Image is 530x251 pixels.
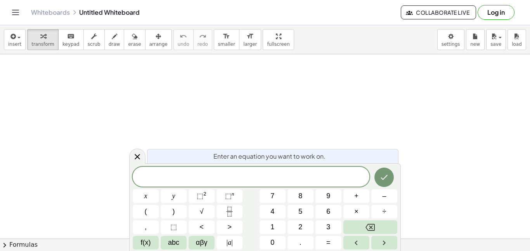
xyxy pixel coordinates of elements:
[507,29,526,50] button: load
[383,206,386,217] span: ÷
[343,189,369,203] button: Plus
[270,222,274,232] span: 1
[374,168,394,187] button: Done
[231,239,233,246] span: |
[124,29,145,50] button: erase
[298,206,302,217] span: 5
[196,237,208,248] span: αβγ
[31,42,54,47] span: transform
[326,222,330,232] span: 3
[343,236,369,249] button: Left arrow
[203,191,206,197] sup: 2
[326,237,331,248] span: =
[315,220,341,234] button: 3
[170,222,177,232] span: ⬚
[315,236,341,249] button: Equals
[189,236,215,249] button: Greek alphabet
[288,189,313,203] button: 8
[343,205,369,218] button: Times
[161,205,187,218] button: )
[288,236,313,249] button: .
[27,29,59,50] button: transform
[197,192,203,200] span: ⬚
[197,42,208,47] span: redo
[161,220,187,234] button: Placeholder
[288,205,313,218] button: 5
[470,42,480,47] span: new
[217,205,242,218] button: Fraction
[4,29,26,50] button: insert
[232,191,234,197] sup: n
[288,220,313,234] button: 2
[133,189,159,203] button: x
[512,42,522,47] span: load
[178,42,189,47] span: undo
[227,222,232,232] span: >
[486,29,506,50] button: save
[161,189,187,203] button: y
[442,42,460,47] span: settings
[145,222,147,232] span: ,
[199,32,206,41] i: redo
[133,205,159,218] button: (
[267,42,289,47] span: fullscreen
[354,206,359,217] span: ×
[200,206,204,217] span: √
[9,6,22,19] button: Toggle navigation
[263,29,294,50] button: fullscreen
[407,9,469,16] span: Collaborate Live
[172,191,175,201] span: y
[246,32,254,41] i: format_size
[437,29,464,50] button: settings
[217,236,242,249] button: Absolute value
[260,205,286,218] button: 4
[490,42,501,47] span: save
[343,220,397,234] button: Backspace
[88,42,100,47] span: scrub
[382,191,386,201] span: –
[8,42,21,47] span: insert
[109,42,120,47] span: draw
[128,42,141,47] span: erase
[104,29,125,50] button: draw
[298,222,302,232] span: 2
[189,220,215,234] button: Less than
[173,29,194,50] button: undoundo
[243,42,257,47] span: larger
[371,236,397,249] button: Right arrow
[371,189,397,203] button: Minus
[478,5,514,20] button: Log in
[315,205,341,218] button: 6
[133,220,159,234] button: ,
[298,191,302,201] span: 8
[354,191,359,201] span: +
[58,29,84,50] button: keyboardkeypad
[326,206,330,217] span: 6
[133,236,159,249] button: Functions
[199,222,204,232] span: <
[189,205,215,218] button: Square root
[466,29,485,50] button: new
[217,220,242,234] button: Greater than
[214,29,239,50] button: format_sizesmaller
[217,189,242,203] button: Superscript
[227,237,233,248] span: a
[149,42,168,47] span: arrange
[270,237,274,248] span: 0
[260,236,286,249] button: 0
[213,152,326,161] span: Enter an equation you want to work on.
[223,32,230,41] i: format_size
[326,191,330,201] span: 9
[300,237,301,248] span: .
[145,206,147,217] span: (
[225,192,232,200] span: ⬚
[218,42,235,47] span: smaller
[260,189,286,203] button: 7
[227,239,228,246] span: |
[62,42,80,47] span: keypad
[315,189,341,203] button: 9
[161,236,187,249] button: Alphabet
[145,29,172,50] button: arrange
[371,205,397,218] button: Divide
[401,5,476,19] button: Collaborate Live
